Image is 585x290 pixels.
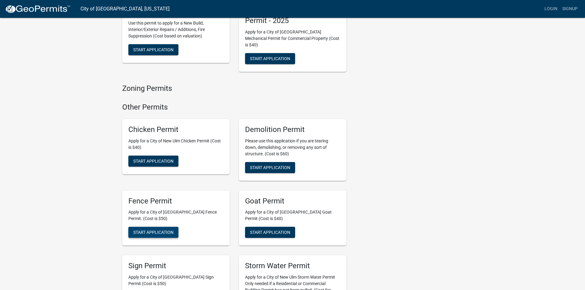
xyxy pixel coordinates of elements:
h5: Chicken Permit [128,125,224,134]
p: Apply for a City of New Ulm Chicken Permit (Cost is $40) [128,138,224,151]
p: Please use this application if you are tearing down, demolishing, or removing any sort of structu... [245,138,340,157]
p: Use this permit to apply for a New Build, Interior/Exterior Repairs / Additions, Fire Suppression... [128,20,224,39]
a: Signup [560,3,580,15]
p: Apply for a City of [GEOGRAPHIC_DATA] Fence Permit. (Cost is $50) [128,209,224,222]
button: Start Application [128,44,178,55]
h5: Goat Permit [245,197,340,206]
button: Start Application [245,162,295,173]
span: Start Application [133,230,174,235]
p: Apply for a City of [GEOGRAPHIC_DATA] Goat Permit (Cost is $40) [245,209,340,222]
span: Start Application [250,165,290,170]
button: Start Application [128,156,178,167]
button: Start Application [245,53,295,64]
span: Start Application [250,56,290,61]
span: Start Application [133,47,174,52]
button: Start Application [128,227,178,238]
span: Start Application [133,158,174,163]
p: Apply for a City of [GEOGRAPHIC_DATA] Sign Permit (Cost is $50) [128,274,224,287]
h5: Fence Permit [128,197,224,206]
h5: Demolition Permit [245,125,340,134]
span: Start Application [250,230,290,235]
a: Login [542,3,560,15]
p: Apply for a City of [GEOGRAPHIC_DATA] Mechanical Permit for Commercial Property (Cost is $40) [245,29,340,48]
h4: Other Permits [122,103,346,112]
h5: Storm Water Permit [245,261,340,270]
h4: Zoning Permits [122,84,346,93]
button: Start Application [245,227,295,238]
h5: Sign Permit [128,261,224,270]
a: City of [GEOGRAPHIC_DATA], [US_STATE] [80,4,170,14]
